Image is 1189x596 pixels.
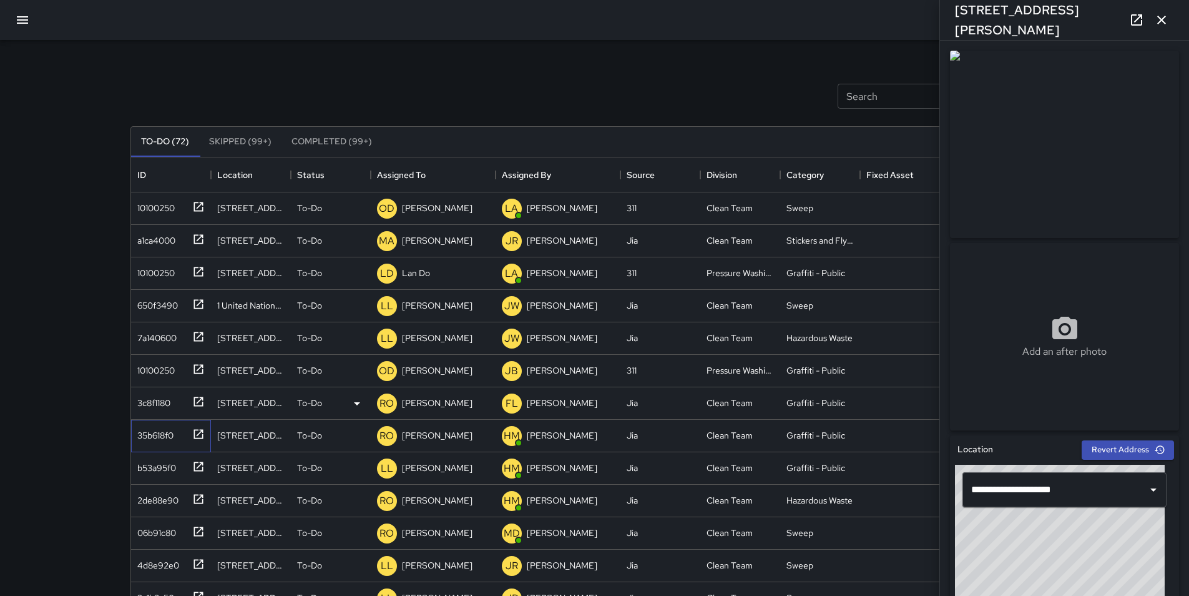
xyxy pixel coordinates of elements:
[866,157,914,192] div: Fixed Asset
[297,462,322,474] p: To-Do
[504,461,520,476] p: HM
[137,157,146,192] div: ID
[379,526,394,541] p: RO
[132,294,178,312] div: 650f3490
[504,331,519,346] p: JW
[506,559,518,574] p: JR
[297,559,322,572] p: To-Do
[132,197,175,214] div: 10100250
[381,331,393,346] p: LL
[627,157,655,192] div: Source
[504,494,520,509] p: HM
[786,429,845,442] div: Graffiti - Public
[402,267,430,279] p: Lan Do
[132,457,176,474] div: b53a95f0
[402,559,472,572] p: [PERSON_NAME]
[402,364,472,377] p: [PERSON_NAME]
[786,267,845,279] div: Graffiti - Public
[217,202,285,214] div: 345 Grove Street
[291,157,371,192] div: Status
[379,234,394,249] p: MA
[402,527,472,539] p: [PERSON_NAME]
[786,527,813,539] div: Sweep
[132,229,175,247] div: a1ca4000
[132,327,177,344] div: 7a140600
[217,299,285,312] div: 1 United Nations Plz
[131,157,211,192] div: ID
[402,494,472,507] p: [PERSON_NAME]
[627,299,638,312] div: Jia
[707,234,753,247] div: Clean Team
[297,494,322,507] p: To-Do
[217,494,285,507] div: 400 Van Ness Avenue
[627,527,638,539] div: Jia
[381,559,393,574] p: LL
[527,462,597,474] p: [PERSON_NAME]
[297,397,322,409] p: To-Do
[131,127,199,157] button: To-Do (72)
[297,527,322,539] p: To-Do
[297,157,325,192] div: Status
[707,397,753,409] div: Clean Team
[132,424,174,442] div: 35b618f0
[527,299,597,312] p: [PERSON_NAME]
[506,234,518,249] p: JR
[132,262,175,279] div: 10100250
[786,494,853,507] div: Hazardous Waste
[504,429,520,444] p: HM
[786,202,813,214] div: Sweep
[707,299,753,312] div: Clean Team
[217,429,285,442] div: 580 Mcallister Street
[381,461,393,476] p: LL
[527,559,597,572] p: [PERSON_NAME]
[707,267,774,279] div: Pressure Washing
[217,267,285,279] div: 1520 Market Street
[627,267,637,279] div: 311
[627,559,638,572] div: Jia
[217,397,285,409] div: 601 Van Ness Avenue
[527,494,597,507] p: [PERSON_NAME]
[281,127,382,157] button: Completed (99+)
[402,429,472,442] p: [PERSON_NAME]
[402,332,472,344] p: [PERSON_NAME]
[506,396,518,411] p: FL
[297,299,322,312] p: To-Do
[786,299,813,312] div: Sweep
[627,494,638,507] div: Jia
[199,127,281,157] button: Skipped (99+)
[700,157,780,192] div: Division
[786,234,854,247] div: Stickers and Flyers
[217,462,285,474] div: 180 Redwood Street
[504,299,519,314] p: JW
[379,494,394,509] p: RO
[379,429,394,444] p: RO
[381,299,393,314] p: LL
[377,157,426,192] div: Assigned To
[786,559,813,572] div: Sweep
[402,202,472,214] p: [PERSON_NAME]
[627,202,637,214] div: 311
[379,201,394,216] p: OD
[402,234,472,247] p: [PERSON_NAME]
[132,392,170,409] div: 3c8f1180
[402,397,472,409] p: [PERSON_NAME]
[217,234,285,247] div: 1182 Market Street
[505,364,518,379] p: JB
[707,462,753,474] div: Clean Team
[496,157,620,192] div: Assigned By
[527,364,597,377] p: [PERSON_NAME]
[297,364,322,377] p: To-Do
[707,157,737,192] div: Division
[707,559,753,572] div: Clean Team
[527,332,597,344] p: [PERSON_NAME]
[707,494,753,507] div: Clean Team
[217,559,285,572] div: 147 Fulton Street
[379,364,394,379] p: OD
[527,202,597,214] p: [PERSON_NAME]
[786,364,845,377] div: Graffiti - Public
[297,267,322,279] p: To-Do
[379,396,394,411] p: RO
[297,202,322,214] p: To-Do
[707,429,753,442] div: Clean Team
[527,397,597,409] p: [PERSON_NAME]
